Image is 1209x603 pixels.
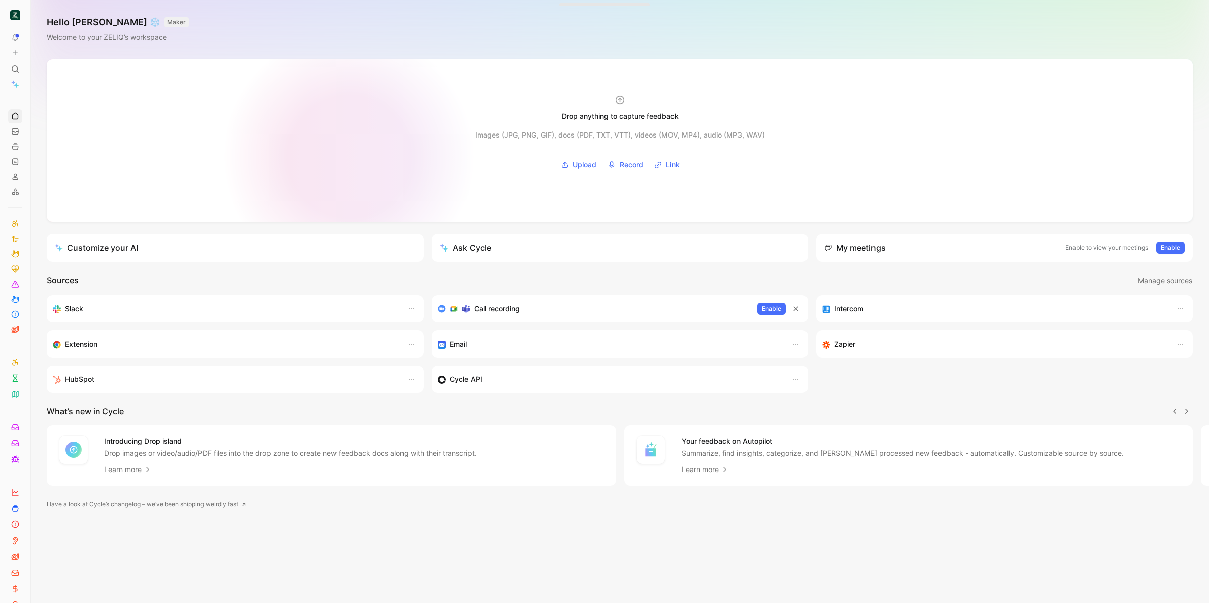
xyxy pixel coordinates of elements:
img: ZELIQ [10,10,20,20]
div: Sync your customers, send feedback and get updates in Intercom [822,303,1167,315]
div: Ask Cycle [440,242,491,254]
button: Link [651,157,683,172]
p: Summarize, find insights, categorize, and [PERSON_NAME] processed new feedback - automatically. C... [682,448,1124,458]
div: My meetings [824,242,886,254]
h3: Intercom [834,303,863,315]
div: Drop anything to capture feedback [562,110,679,122]
h3: Zapier [834,338,855,350]
div: Customize your AI [55,242,138,254]
div: Welcome to your ZELIQ’s workspace [47,31,189,43]
button: Record [604,157,647,172]
span: Manage sources [1138,275,1192,287]
a: Have a look at Cycle’s changelog – we’ve been shipping weirdly fast [47,499,246,509]
h4: Introducing Drop island [104,435,477,447]
h3: Email [450,338,467,350]
span: Upload [573,159,596,171]
a: Customize your AI [47,234,424,262]
h1: Hello [PERSON_NAME] ❄️ [47,16,189,28]
h4: Your feedback on Autopilot [682,435,1124,447]
span: Link [666,159,680,171]
button: Enable [1156,242,1185,254]
span: Enable [762,304,781,314]
h3: Extension [65,338,97,350]
span: Enable [1161,243,1180,253]
h2: What’s new in Cycle [47,405,124,417]
div: Capture feedback from thousands of sources with Zapier (survey results, recordings, sheets, etc). [822,338,1167,350]
a: Learn more [104,463,152,476]
div: Sync your customers, send feedback and get updates in Slack [53,303,397,315]
button: Upload [557,157,600,172]
button: Enable [757,303,786,315]
div: Record & transcribe meetings from Zoom, Meet & Teams. [438,303,750,315]
button: Ask Cycle [432,234,809,262]
button: MAKER [164,17,189,27]
h3: Slack [65,303,83,315]
a: Learn more [682,463,729,476]
h3: HubSpot [65,373,94,385]
div: Capture feedback from anywhere on the web [53,338,397,350]
div: Images (JPG, PNG, GIF), docs (PDF, TXT, VTT), videos (MOV, MP4), audio (MP3, WAV) [475,129,765,141]
h3: Call recording [474,303,520,315]
p: Drop images or video/audio/PDF files into the drop zone to create new feedback docs along with th... [104,448,477,458]
div: Forward emails to your feedback inbox [438,338,782,350]
h2: Sources [47,274,79,287]
span: Record [620,159,643,171]
div: Sync customers & send feedback from custom sources. Get inspired by our favorite use case [438,373,782,385]
button: ZELIQ [8,8,22,22]
p: Enable to view your meetings [1065,243,1148,253]
button: Manage sources [1137,274,1193,287]
h3: Cycle API [450,373,482,385]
